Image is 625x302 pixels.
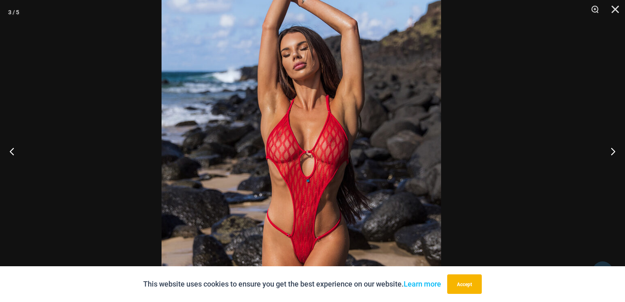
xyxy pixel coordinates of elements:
p: This website uses cookies to ensure you get the best experience on our website. [143,278,441,290]
div: 3 / 5 [8,6,19,18]
button: Accept [447,274,482,294]
a: Learn more [404,280,441,288]
button: Next [594,131,625,172]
